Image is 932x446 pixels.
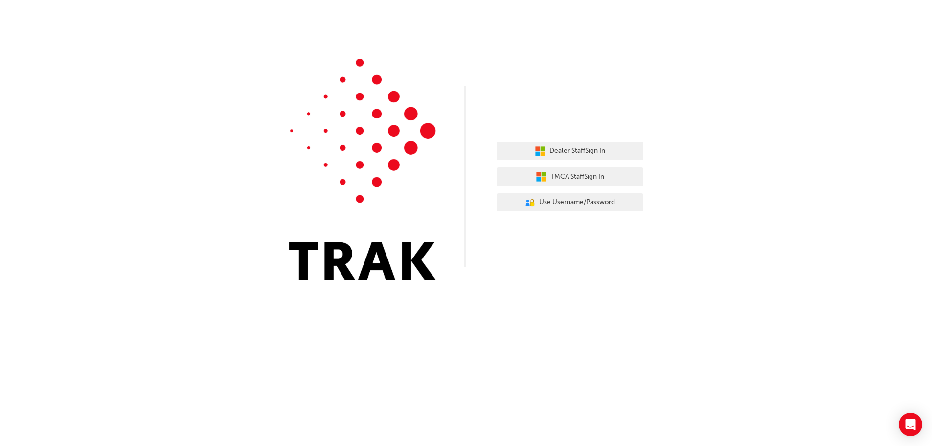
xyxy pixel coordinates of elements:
img: Trak [289,59,436,280]
button: Dealer StaffSign In [497,142,643,161]
span: TMCA Staff Sign In [550,171,604,183]
div: Open Intercom Messenger [899,413,922,436]
span: Use Username/Password [539,197,615,208]
button: Use Username/Password [497,193,643,212]
button: TMCA StaffSign In [497,167,643,186]
span: Dealer Staff Sign In [549,145,605,157]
